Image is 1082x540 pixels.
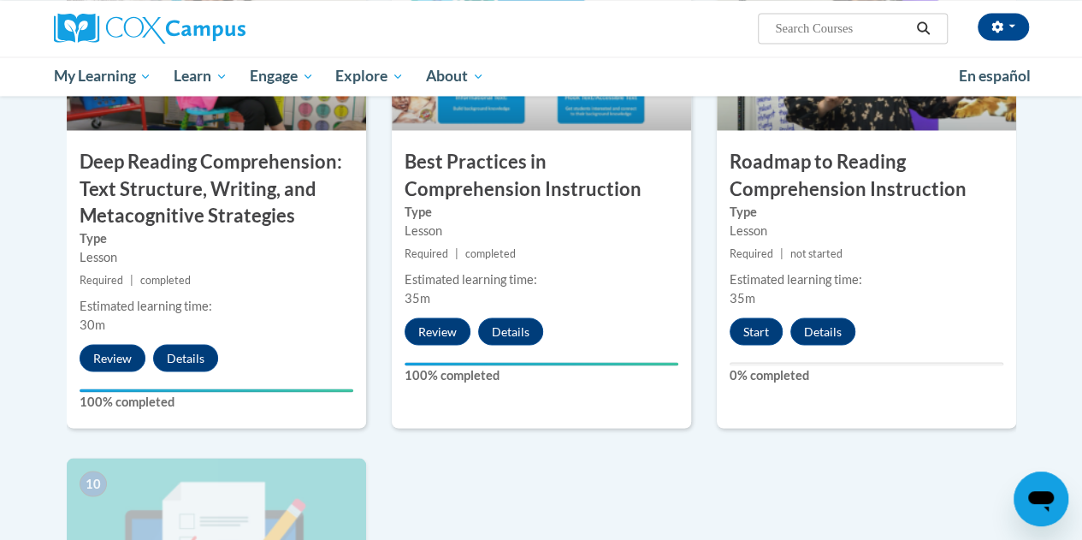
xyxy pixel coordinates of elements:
[790,246,843,259] span: not started
[415,56,495,96] a: About
[174,66,228,86] span: Learn
[54,13,362,44] a: Cox Campus
[239,56,325,96] a: Engage
[67,149,366,228] h3: Deep Reading Comprehension: Text Structure, Writing, and Metacognitive Strategies
[730,202,1003,221] label: Type
[730,221,1003,240] div: Lesson
[130,273,133,286] span: |
[53,66,151,86] span: My Learning
[730,317,783,345] button: Start
[1014,472,1068,526] iframe: Button to launch messaging window
[80,247,353,266] div: Lesson
[405,246,448,259] span: Required
[405,290,430,305] span: 35m
[324,56,415,96] a: Explore
[405,317,470,345] button: Review
[773,18,910,39] input: Search Courses
[717,149,1016,202] h3: Roadmap to Reading Comprehension Instruction
[405,221,678,240] div: Lesson
[730,270,1003,288] div: Estimated learning time:
[455,246,458,259] span: |
[80,392,353,411] label: 100% completed
[153,344,218,371] button: Details
[405,202,678,221] label: Type
[80,471,107,496] span: 10
[405,362,678,365] div: Your progress
[80,389,353,392] div: Your progress
[978,13,1029,40] button: Account Settings
[478,317,543,345] button: Details
[80,344,145,371] button: Review
[790,317,855,345] button: Details
[948,58,1042,94] a: En español
[54,13,245,44] img: Cox Campus
[250,66,314,86] span: Engage
[163,56,239,96] a: Learn
[465,246,516,259] span: completed
[335,66,404,86] span: Explore
[392,149,691,202] h3: Best Practices in Comprehension Instruction
[80,228,353,247] label: Type
[426,66,484,86] span: About
[140,273,191,286] span: completed
[730,365,1003,384] label: 0% completed
[910,18,936,39] button: Search
[80,273,123,286] span: Required
[959,67,1031,85] span: En español
[730,290,755,305] span: 35m
[41,56,1042,96] div: Main menu
[780,246,783,259] span: |
[80,317,105,331] span: 30m
[405,270,678,288] div: Estimated learning time:
[43,56,163,96] a: My Learning
[405,365,678,384] label: 100% completed
[730,246,773,259] span: Required
[80,296,353,315] div: Estimated learning time:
